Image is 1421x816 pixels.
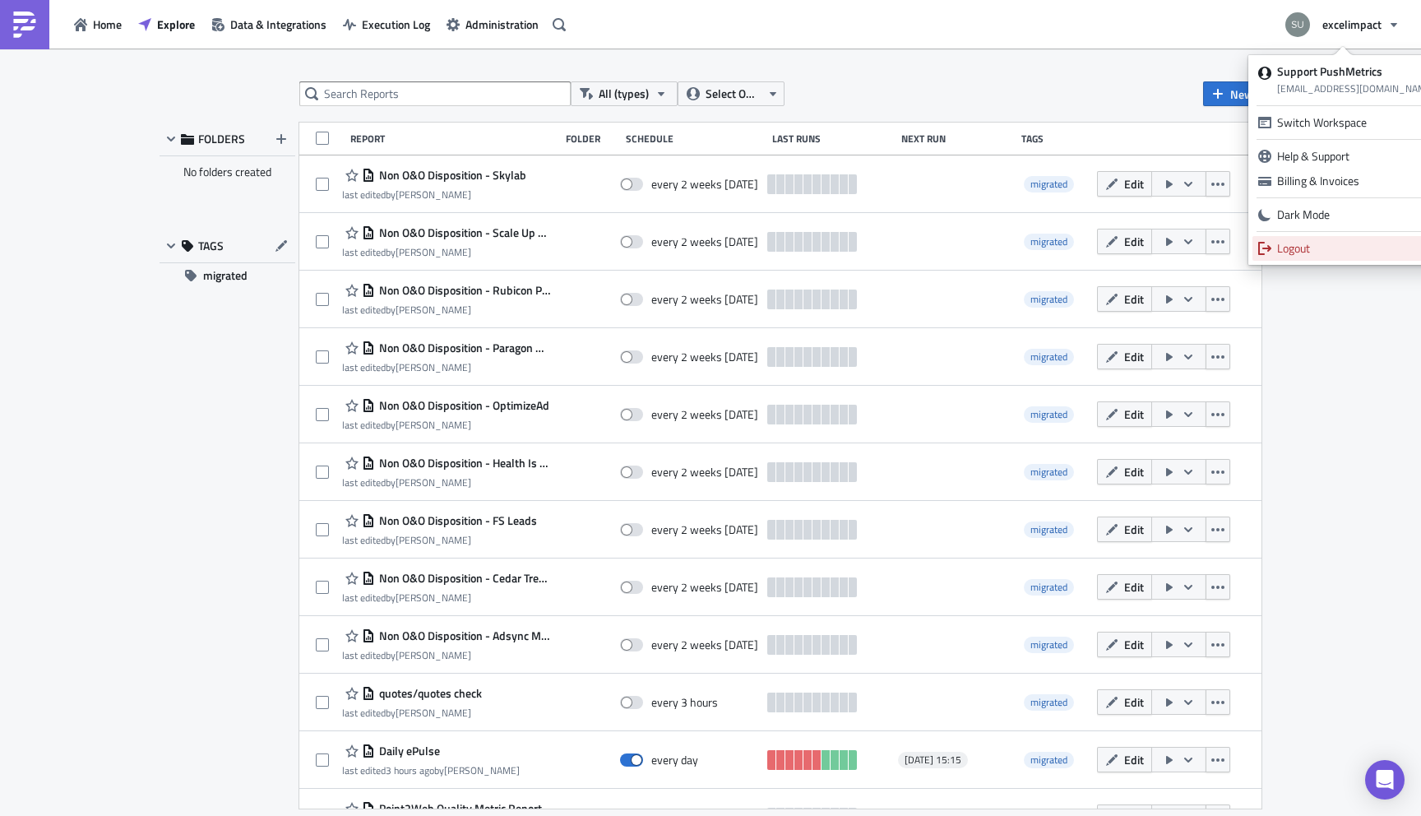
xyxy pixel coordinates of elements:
[375,283,551,298] span: Non O&O Disposition - Rubicon Performance
[1124,175,1144,192] span: Edit
[1277,63,1382,80] strong: Support PushMetrics
[1021,132,1090,145] div: Tags
[1124,463,1144,480] span: Edit
[1024,522,1074,538] span: migrated
[599,85,649,103] span: All (types)
[1277,148,1416,165] div: Help & Support
[335,12,438,37] button: Execution Log
[1030,291,1067,307] span: migrated
[1097,229,1152,254] button: Edit
[1097,171,1152,197] button: Edit
[1124,636,1144,653] span: Edit
[350,132,558,145] div: Report
[1097,747,1152,772] button: Edit
[706,85,761,103] span: Select Owner
[1030,694,1067,710] span: migrated
[1024,349,1074,365] span: migrated
[1030,406,1067,422] span: migrated
[342,707,482,719] div: last edited by [PERSON_NAME]
[203,12,335,37] button: Data & Integrations
[1097,632,1152,657] button: Edit
[1024,694,1074,711] span: migrated
[1097,574,1152,600] button: Edit
[160,263,295,288] button: migrated
[1030,349,1067,364] span: migrated
[1097,286,1152,312] button: Edit
[130,12,203,37] button: Explore
[1097,459,1152,484] button: Edit
[1097,401,1152,427] button: Edit
[651,292,758,307] div: every 2 weeks on Monday
[1030,752,1067,767] span: migrated
[1365,760,1405,800] div: Open Intercom Messenger
[905,753,961,767] span: [DATE] 15:15
[651,695,718,710] div: every 3 hours
[626,132,764,145] div: Schedule
[375,398,549,413] span: Non O&O Disposition - OptimizeAd
[571,81,678,106] button: All (types)
[465,16,539,33] span: Administration
[1030,637,1067,652] span: migrated
[375,801,551,816] span: Point2Web Quality Metric Report v2
[1124,693,1144,711] span: Edit
[1124,578,1144,596] span: Edit
[651,580,758,595] div: every 2 weeks on Monday
[299,81,571,106] input: Search Reports
[651,350,758,364] div: every 2 weeks on Monday
[651,234,758,249] div: every 2 weeks on Monday
[1097,517,1152,542] button: Edit
[342,764,520,777] div: last edited by [PERSON_NAME]
[342,534,537,546] div: last edited by [PERSON_NAME]
[362,16,430,33] span: Execution Log
[1024,752,1074,768] span: migrated
[342,476,551,489] div: last edited by [PERSON_NAME]
[198,132,245,146] span: FOLDERS
[651,522,758,537] div: every 2 weeks on Monday
[375,168,526,183] span: Non O&O Disposition - Skylab
[651,637,758,652] div: every 2 weeks on Monday
[772,132,893,145] div: Last Runs
[1030,522,1067,537] span: migrated
[566,132,618,145] div: Folder
[1030,234,1067,249] span: migrated
[1124,290,1144,308] span: Edit
[160,156,295,188] div: No folders created
[1024,579,1074,596] span: migrated
[386,763,434,778] time: 2025-09-25T13:20:52Z
[651,465,758,480] div: every 2 weeks on Monday
[1097,689,1152,715] button: Edit
[375,456,551,471] span: Non O&O Disposition - Health Is Wealth Marketing
[1024,406,1074,423] span: migrated
[1024,234,1074,250] span: migrated
[375,225,551,240] span: Non O&O Disposition - Scale Up Media
[1203,81,1261,106] button: New
[12,12,38,38] img: PushMetrics
[375,744,440,758] span: Daily ePulse
[375,341,551,355] span: Non O&O Disposition - Paragon Media
[342,188,526,201] div: last edited by [PERSON_NAME]
[342,361,551,373] div: last edited by [PERSON_NAME]
[1024,464,1074,480] span: migrated
[342,591,551,604] div: last edited by [PERSON_NAME]
[66,12,130,37] button: Home
[1124,233,1144,250] span: Edit
[342,419,549,431] div: last edited by [PERSON_NAME]
[198,239,224,253] span: TAGS
[93,16,122,33] span: Home
[1030,464,1067,480] span: migrated
[438,12,547,37] button: Administration
[1124,751,1144,768] span: Edit
[1024,637,1074,653] span: migrated
[1124,348,1144,365] span: Edit
[1024,176,1074,192] span: migrated
[1322,16,1382,33] span: excelimpact
[375,628,551,643] span: Non O&O Disposition - Adsync Media
[342,649,551,661] div: last edited by [PERSON_NAME]
[651,753,698,767] div: every day
[1275,7,1409,43] button: excelimpact
[651,407,758,422] div: every 2 weeks on Monday
[1230,86,1253,103] span: New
